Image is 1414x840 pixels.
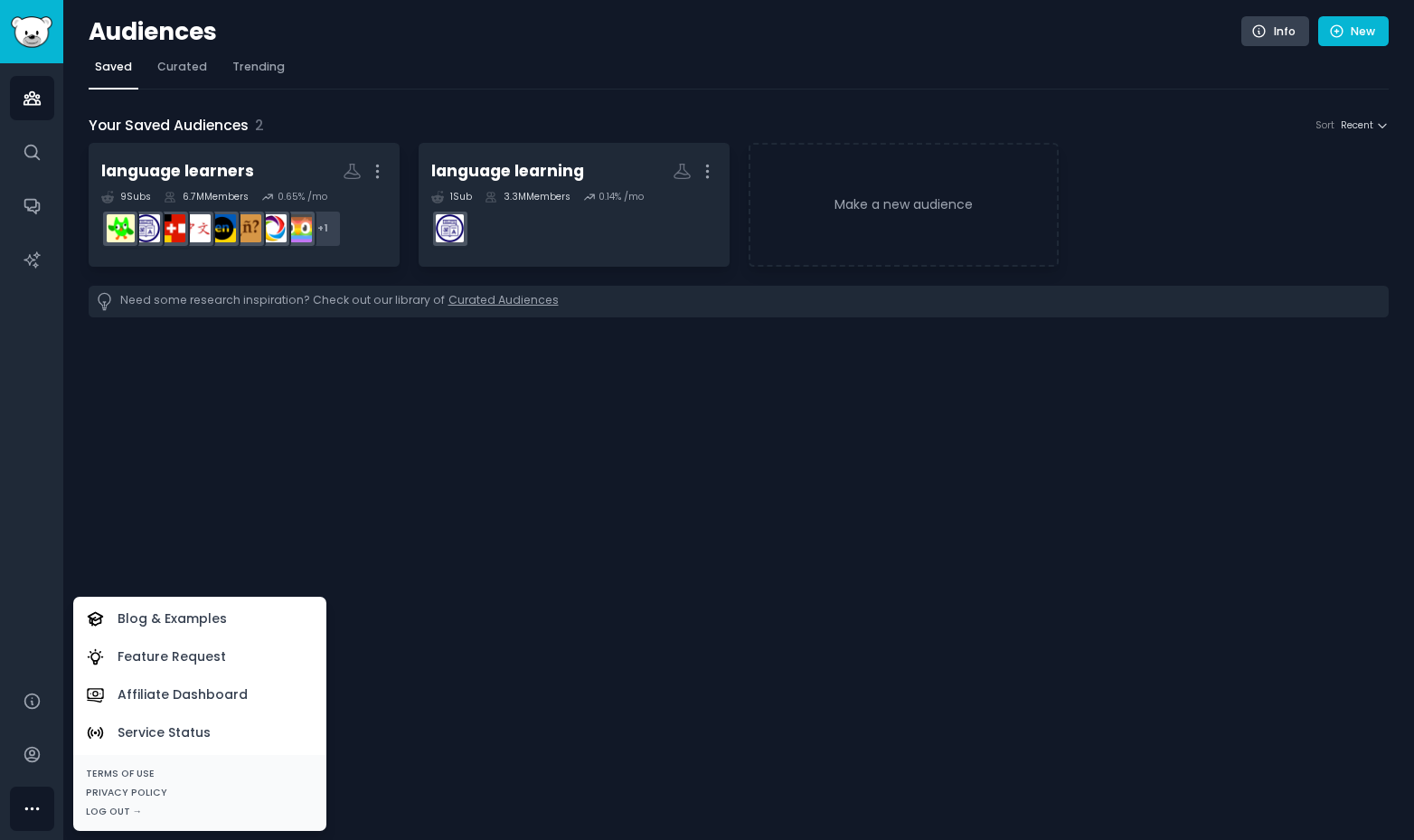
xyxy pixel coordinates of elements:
a: Privacy Policy [86,787,314,799]
a: language learners9Subs6.7MMembers0.65% /mo+1duolingoFrenchSpanishEnglishLearningChineseLanguageGe... [89,143,400,267]
a: Terms of Use [86,768,314,780]
img: French [259,214,287,242]
div: + 1 [304,210,342,248]
div: 0.14 % /mo [599,191,644,203]
img: ChineseLanguage [183,214,211,242]
a: Blog & Examples [76,599,323,637]
div: Need some research inspiration? Check out our library of [89,286,1389,317]
div: 6.7M Members [164,191,249,203]
a: Trending [226,52,291,90]
img: languagelearning [132,214,160,242]
a: Feature Request [76,637,323,675]
div: Sort [1315,119,1334,132]
a: Info [1241,16,1309,47]
img: duolingo [284,214,312,242]
img: languagelearning [436,214,464,242]
span: Curated [157,59,207,75]
button: Recent [1341,119,1390,132]
span: Trending [232,59,285,75]
div: language learners [101,160,254,183]
img: GummySearch logo [11,16,52,48]
img: German [157,214,185,242]
a: Curated [151,52,213,90]
div: Log Out → [86,806,314,818]
img: languagelearningjerk [107,214,135,242]
img: Spanish [233,214,261,242]
a: Saved [89,52,138,90]
span: 2 [255,115,264,136]
p: Service Status [118,723,211,742]
span: Recent [1341,119,1373,132]
p: Feature Request [118,647,226,666]
a: Service Status [76,713,323,751]
span: Saved [95,59,132,75]
h2: Audiences [89,17,1241,46]
div: 1 Sub [431,191,472,203]
a: Affiliate Dashboard [76,675,323,713]
a: Make a new audience [749,143,1060,267]
img: EnglishLearning [208,214,236,242]
div: 0.65 % /mo [278,191,327,203]
a: New [1318,16,1389,47]
a: Curated Audiences [448,292,559,311]
div: language learning [431,160,584,183]
div: 3.3M Members [485,191,570,203]
span: Your Saved Audiences [89,115,249,137]
a: language learning1Sub3.3MMembers0.14% /molanguagelearning [419,143,730,267]
p: Affiliate Dashboard [118,685,248,704]
div: 9 Sub s [101,191,151,203]
p: Blog & Examples [118,609,227,628]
